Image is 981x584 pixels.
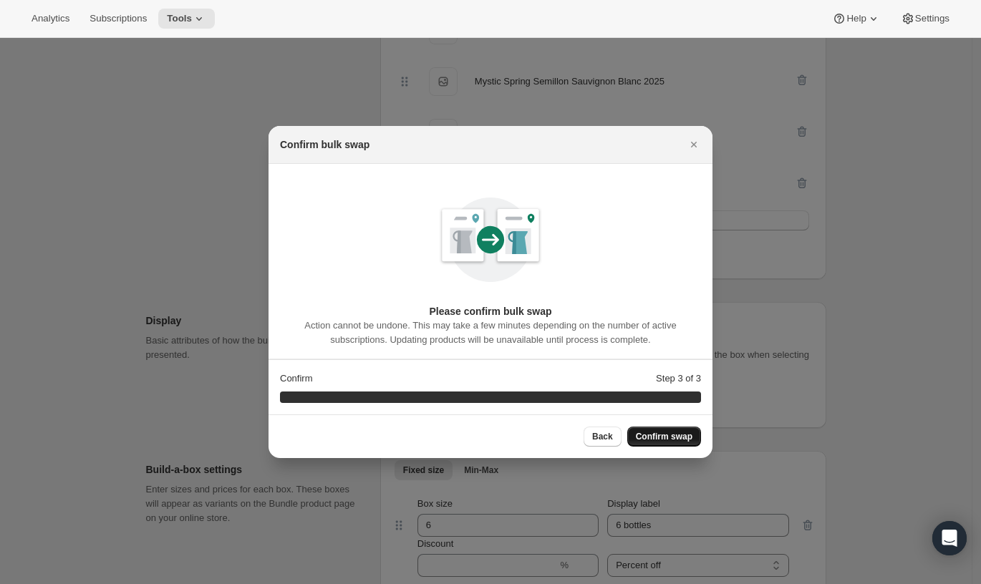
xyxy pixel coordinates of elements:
[584,427,622,447] button: Back
[32,13,69,24] span: Analytics
[304,320,676,345] span: Action cannot be undone. This may take a few minutes depending on the number of active subscripti...
[81,9,155,29] button: Subscriptions
[915,13,949,24] span: Settings
[90,13,147,24] span: Subscriptions
[846,13,866,24] span: Help
[280,137,369,152] h2: Confirm bulk swap
[592,431,613,442] span: Back
[627,427,701,447] button: Confirm swap
[656,371,701,386] p: Step 3 of 3
[823,9,889,29] button: Help
[932,521,967,555] div: Open Intercom Messenger
[684,135,704,155] button: Close
[280,371,313,386] p: Confirm
[280,304,701,318] h3: Please confirm bulk swap
[158,9,215,29] button: Tools
[892,9,958,29] button: Settings
[23,9,78,29] button: Analytics
[636,431,692,442] span: Confirm swap
[167,13,192,24] span: Tools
